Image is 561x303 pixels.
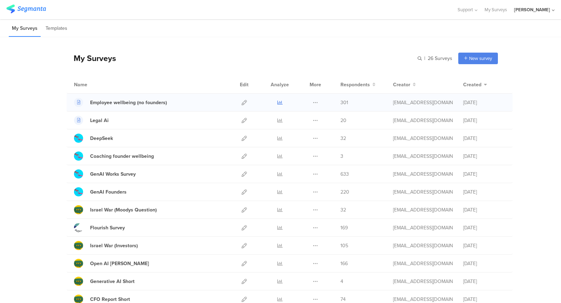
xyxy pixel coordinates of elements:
div: Israel War (Moodys Question) [90,206,157,214]
span: 169 [340,224,348,231]
a: GenAI Founders [74,187,127,196]
div: Coaching founder wellbeing [90,153,154,160]
span: 633 [340,170,349,178]
div: CFO Report Short [90,296,130,303]
div: [DATE] [463,153,505,160]
div: yael@ybenjamin.com [393,242,453,249]
div: yael@ybenjamin.com [393,170,453,178]
div: yael@ybenjamin.com [393,117,453,124]
a: DeepSeek [74,134,113,143]
span: Creator [393,81,410,88]
li: Templates [42,20,70,37]
span: 74 [340,296,346,303]
div: [DATE] [463,170,505,178]
a: Israel War (Moodys Question) [74,205,157,214]
div: More [308,76,323,93]
div: yael@ybenjamin.com [393,99,453,106]
span: 26 Surveys [428,55,452,62]
a: Flourish Survey [74,223,125,232]
div: yael@ybenjamin.com [393,224,453,231]
div: yael@ybenjamin.com [393,296,453,303]
div: Legal Ai [90,117,109,124]
div: [DATE] [463,206,505,214]
a: Israel War (Investors) [74,241,138,250]
button: Respondents [340,81,376,88]
div: [DATE] [463,117,505,124]
span: 20 [340,117,346,124]
a: GenAI Works Survey [74,169,136,179]
div: [DATE] [463,224,505,231]
li: My Surveys [9,20,41,37]
div: Open AI Sam Altman [90,260,149,267]
div: Analyze [269,76,290,93]
div: [DATE] [463,99,505,106]
span: 166 [340,260,348,267]
span: Created [463,81,481,88]
div: DeepSeek [90,135,113,142]
div: [PERSON_NAME] [514,6,550,13]
div: My Surveys [67,52,116,64]
div: [DATE] [463,188,505,196]
span: 3 [340,153,343,160]
span: 32 [340,135,346,142]
span: Support [458,6,473,13]
div: [DATE] [463,296,505,303]
span: 32 [340,206,346,214]
div: yael@ybenjamin.com [393,206,453,214]
span: Respondents [340,81,370,88]
div: GenAI Works Survey [90,170,136,178]
img: segmanta logo [6,5,46,13]
div: Employee wellbeing (no founders) [90,99,167,106]
a: Coaching founder wellbeing [74,151,154,161]
span: 301 [340,99,348,106]
button: Creator [393,81,416,88]
div: Generative AI Short [90,278,135,285]
div: [DATE] [463,135,505,142]
span: 105 [340,242,348,249]
div: Name [74,81,116,88]
button: Created [463,81,487,88]
span: 4 [340,278,343,285]
div: Flourish Survey [90,224,125,231]
div: Edit [237,76,252,93]
div: yael@ybenjamin.com [393,135,453,142]
div: yael@ybenjamin.com [393,260,453,267]
div: yael@ybenjamin.com [393,153,453,160]
a: Generative AI Short [74,277,135,286]
div: yael@ybenjamin.com [393,278,453,285]
div: [DATE] [463,278,505,285]
span: 220 [340,188,349,196]
div: GenAI Founders [90,188,127,196]
span: New survey [469,55,492,62]
span: | [423,55,426,62]
a: Open AI [PERSON_NAME] [74,259,149,268]
a: Legal Ai [74,116,109,125]
div: [DATE] [463,242,505,249]
a: Employee wellbeing (no founders) [74,98,167,107]
div: Israel War (Investors) [90,242,138,249]
div: [DATE] [463,260,505,267]
div: yael@ybenjamin.com [393,188,453,196]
